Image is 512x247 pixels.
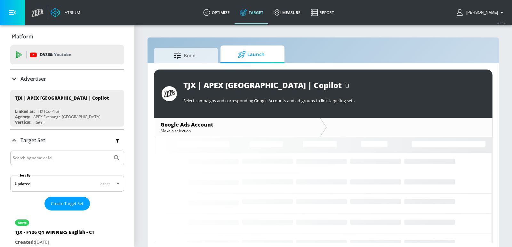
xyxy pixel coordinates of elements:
[12,33,33,40] p: Platform
[54,51,71,58] p: Youtube
[227,47,276,62] span: Launch
[154,118,320,137] div: Google Ads AccountMake a selection
[18,173,32,177] label: Sort By
[183,80,342,90] div: TJX | APEX [GEOGRAPHIC_DATA] | Copilot
[15,109,35,114] div: Linked as:
[15,238,94,246] p: [DATE]
[15,181,30,186] div: Updated
[10,45,124,64] div: DV360: Youtube
[35,119,44,125] div: Retail
[20,137,45,144] p: Target Set
[44,197,90,210] button: Create Target Set
[306,1,339,24] a: Report
[15,114,30,119] div: Agency:
[13,154,110,162] input: Search by name or Id
[15,229,94,238] div: TJX - FY26 Q1 WINNERS English - CT
[20,75,46,82] p: Advertiser
[10,70,124,88] div: Advertiser
[161,128,313,134] div: Make a selection
[18,221,27,224] div: active
[51,200,84,207] span: Create Target Set
[161,121,313,128] div: Google Ads Account
[198,1,235,24] a: optimize
[33,114,100,119] div: APEX Exchange [GEOGRAPHIC_DATA]
[268,1,306,24] a: measure
[100,181,110,186] span: latest
[15,95,109,101] div: TJX | APEX [GEOGRAPHIC_DATA] | Copilot
[457,9,506,16] button: [PERSON_NAME]
[10,130,124,151] div: Target Set
[464,10,498,15] span: login as: eugenia.kim@zefr.com
[15,119,31,125] div: Vertical:
[235,1,268,24] a: Target
[10,28,124,45] div: Platform
[10,90,124,127] div: TJX | APEX [GEOGRAPHIC_DATA] | CopilotLinked as:TJX [Co-Pilot]Agency:APEX Exchange [GEOGRAPHIC_DA...
[183,98,485,103] p: Select campaigns and corresponding Google Accounts and ad-groups to link targeting sets.
[15,239,35,245] span: Created:
[40,51,71,58] p: DV360:
[62,10,80,15] div: Atrium
[38,109,60,114] div: TJX [Co-Pilot]
[51,8,80,17] a: Atrium
[160,48,209,63] span: Build
[497,21,506,25] span: v 4.25.4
